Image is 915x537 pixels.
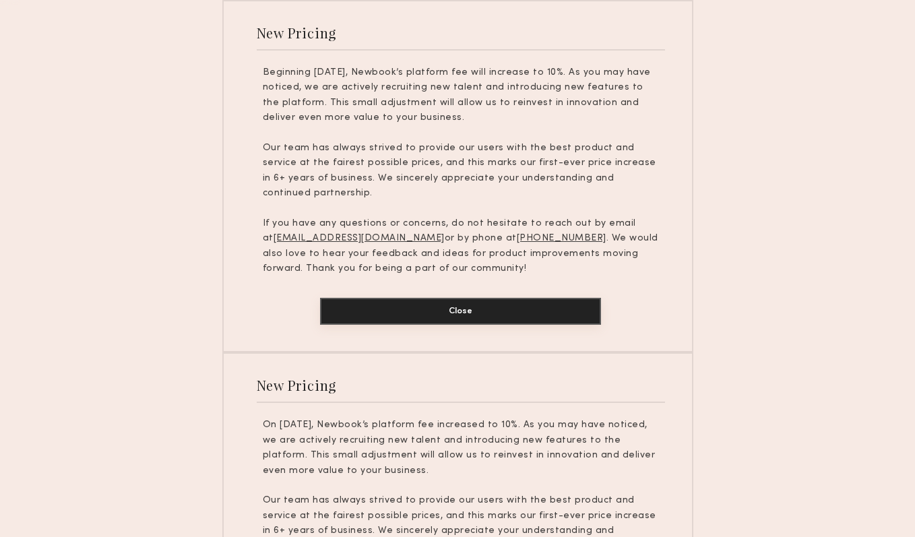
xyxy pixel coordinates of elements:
[263,65,659,126] p: Beginning [DATE], Newbook’s platform fee will increase to 10%. As you may have noticed, we are ac...
[263,418,659,478] p: On [DATE], Newbook’s platform fee increased to 10%. As you may have noticed, we are actively recr...
[274,234,445,243] u: [EMAIL_ADDRESS][DOMAIN_NAME]
[263,216,659,277] p: If you have any questions or concerns, do not hesitate to reach out by email at or by phone at . ...
[517,234,606,243] u: [PHONE_NUMBER]
[263,141,659,201] p: Our team has always strived to provide our users with the best product and service at the fairest...
[257,24,337,42] div: New Pricing
[257,376,337,394] div: New Pricing
[320,298,601,325] button: Close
